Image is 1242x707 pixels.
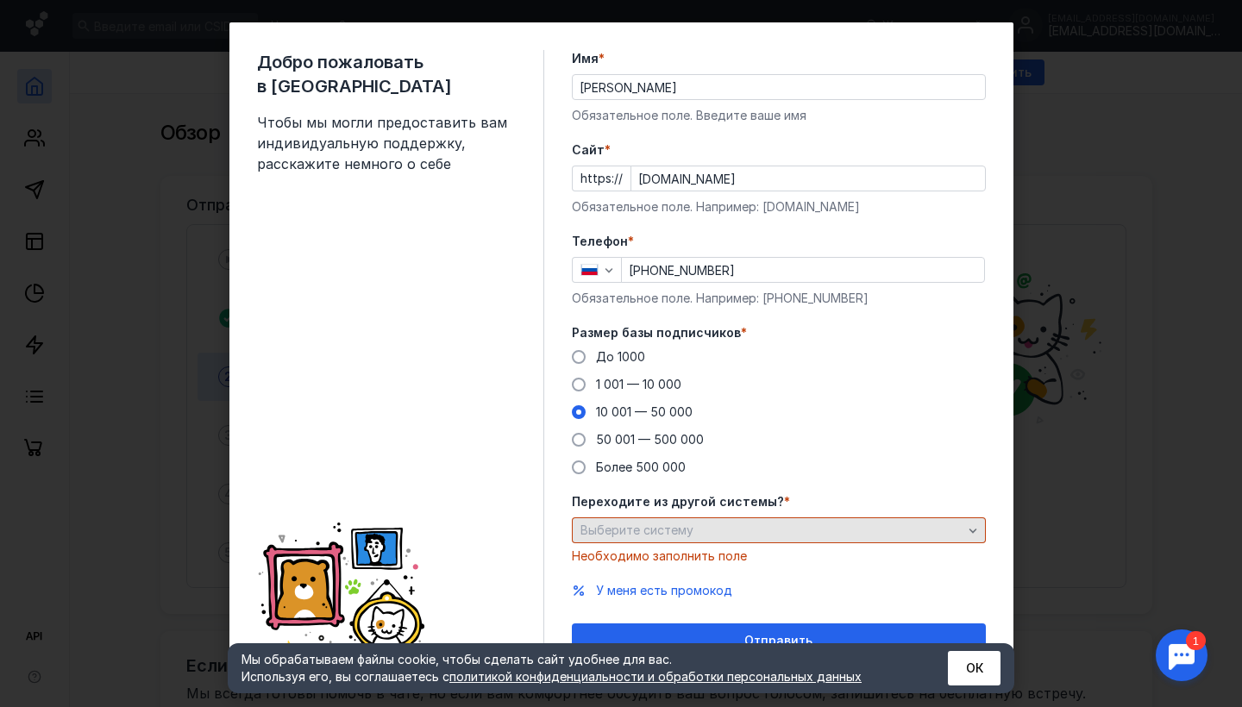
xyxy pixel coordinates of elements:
[572,290,986,307] div: Обязательное поле. Например: [PHONE_NUMBER]
[596,349,645,364] span: До 1000
[948,651,1000,685] button: ОК
[241,651,906,685] div: Мы обрабатываем файлы cookie, чтобы сделать сайт удобнее для вас. Используя его, вы соглашаетесь c
[572,517,986,543] button: Выберите систему
[257,50,516,98] span: Добро пожаловать в [GEOGRAPHIC_DATA]
[572,493,784,510] span: Переходите из другой системы?
[744,634,812,648] span: Отправить
[572,198,986,216] div: Обязательное поле. Например: [DOMAIN_NAME]
[572,107,986,124] div: Обязательное поле. Введите ваше имя
[39,10,59,29] div: 1
[596,460,686,474] span: Более 500 000
[257,112,516,174] span: Чтобы мы могли предоставить вам индивидуальную поддержку, расскажите немного о себе
[596,377,681,391] span: 1 001 — 10 000
[572,50,599,67] span: Имя
[572,141,605,159] span: Cайт
[572,233,628,250] span: Телефон
[449,669,862,684] a: политикой конфиденциальности и обработки персональных данных
[580,522,693,537] span: Выберите систему
[572,547,986,565] div: Необходимо заполнить поле
[596,404,693,419] span: 10 001 — 50 000
[572,324,741,341] span: Размер базы подписчиков
[596,582,732,599] button: У меня есть промокод
[572,623,986,658] button: Отправить
[596,432,704,447] span: 50 001 — 500 000
[596,583,732,598] span: У меня есть промокод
